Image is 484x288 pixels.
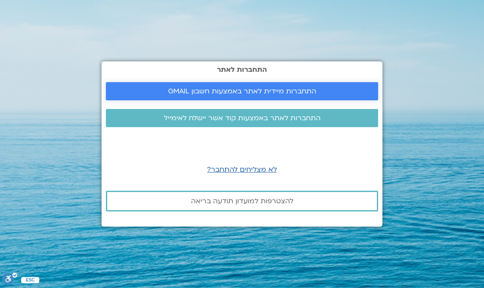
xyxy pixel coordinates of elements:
h2: התחברות לאתר [106,66,378,74]
a: להצטרפות למועדון תודעה בריאה [106,191,378,211]
span: התחברות מיידית לאתר באמצעות חשבון GMAIL [168,87,316,95]
a: התחברות מיידית לאתר באמצעות חשבון GMAIL [106,82,378,100]
a: לא מצליחים להתחבר? [207,165,277,174]
a: התחברות לאתר באמצעות קוד אשר יישלח לאימייל [106,109,378,127]
span: התחברות לאתר באמצעות קוד אשר יישלח לאימייל [164,114,321,122]
span: להצטרפות למועדון תודעה בריאה [191,197,293,205]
